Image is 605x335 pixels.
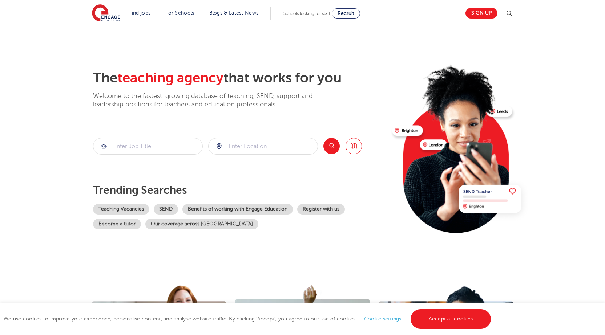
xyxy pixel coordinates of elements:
a: Become a tutor [93,219,141,229]
span: Recruit [338,11,354,16]
input: Submit [93,138,202,154]
a: For Schools [165,10,194,16]
a: Cookie settings [364,316,402,322]
a: Sign up [465,8,497,19]
a: Accept all cookies [411,309,491,329]
h2: The that works for you [93,70,386,86]
a: Our coverage across [GEOGRAPHIC_DATA] [145,219,258,229]
button: Search [323,138,340,154]
span: teaching agency [117,70,223,86]
input: Submit [209,138,318,154]
a: Teaching Vacancies [93,204,149,215]
div: Submit [93,138,203,155]
a: Benefits of working with Engage Education [182,204,293,215]
span: Schools looking for staff [283,11,330,16]
a: Recruit [332,8,360,19]
img: Engage Education [92,4,120,23]
a: Register with us [297,204,345,215]
span: We use cookies to improve your experience, personalise content, and analyse website traffic. By c... [4,316,493,322]
p: Welcome to the fastest-growing database of teaching, SEND, support and leadership positions for t... [93,92,333,109]
a: Find jobs [129,10,151,16]
p: Trending searches [93,184,386,197]
a: Blogs & Latest News [209,10,259,16]
div: Submit [208,138,318,155]
a: SEND [154,204,178,215]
